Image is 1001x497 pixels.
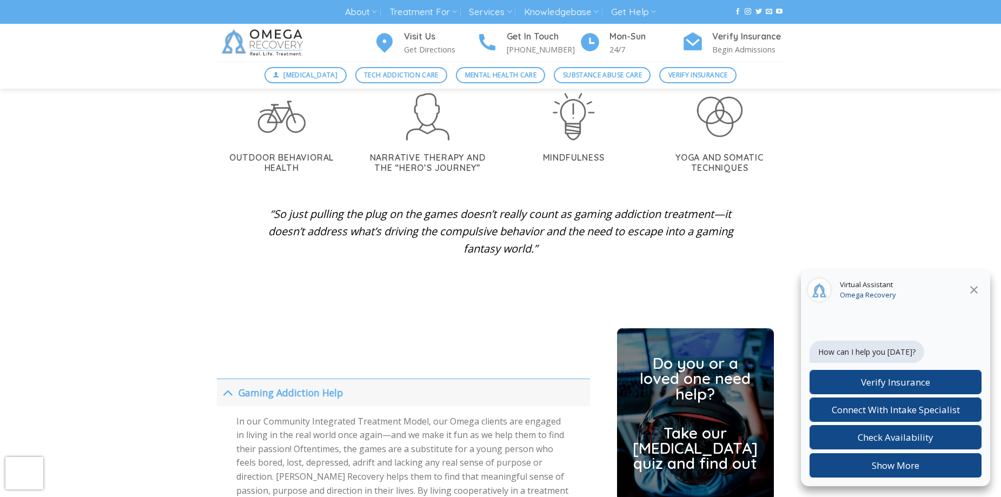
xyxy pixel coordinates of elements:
[776,8,783,16] a: Follow on YouTube
[766,8,772,16] a: Send us an email
[217,153,347,173] h5: Outdoor Behavioral Health
[355,67,448,83] a: Tech Addiction Care
[217,24,311,62] img: Omega Recovery
[609,43,682,56] p: 24/7
[633,426,758,472] h2: Take our [MEDICAL_DATA] quiz and find out
[611,2,656,22] a: Get Help
[264,67,347,83] a: [MEDICAL_DATA]
[363,153,493,173] h5: Narrative Therapy and the “Hero’s Journey”
[507,43,579,56] p: [PHONE_NUMBER]
[668,70,728,80] span: Verify Insurance
[734,8,741,16] a: Follow on Facebook
[404,43,476,56] p: Get Directions
[217,381,238,404] button: Toggle
[640,354,751,403] a: Do you or a loved one need help?
[238,386,343,399] span: Gaming Addiction Help
[268,207,733,256] em: “So just pulling the plug on the games doesn’t really count as gaming addiction treatment—it does...
[633,407,758,472] a: Take our [MEDICAL_DATA] quiz and find out
[364,70,439,80] span: Tech Addiction Care
[524,2,599,22] a: Knowledgebase
[374,30,476,56] a: Visit Us Get Directions
[755,8,762,16] a: Follow on Twitter
[345,2,377,22] a: About
[655,153,785,173] h5: Yoga and Somatic Techniques
[712,30,785,44] h4: Verify Insurance
[659,67,737,83] a: Verify Insurance
[404,30,476,44] h4: Visit Us
[682,30,785,56] a: Verify Insurance Begin Admissions
[712,43,785,56] p: Begin Admissions
[456,67,545,83] a: Mental Health Care
[465,70,536,80] span: Mental Health Care
[389,2,457,22] a: Treatment For
[283,70,337,80] span: [MEDICAL_DATA]
[554,67,651,83] a: Substance Abuse Care
[507,30,579,44] h4: Get In Touch
[609,30,682,44] h4: Mon-Sun
[563,70,642,80] span: Substance Abuse Care
[217,379,590,406] a: Toggle Gaming Addiction Help
[509,153,639,163] h5: Mindfulness
[469,2,512,22] a: Services
[745,8,751,16] a: Follow on Instagram
[476,30,579,56] a: Get In Touch [PHONE_NUMBER]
